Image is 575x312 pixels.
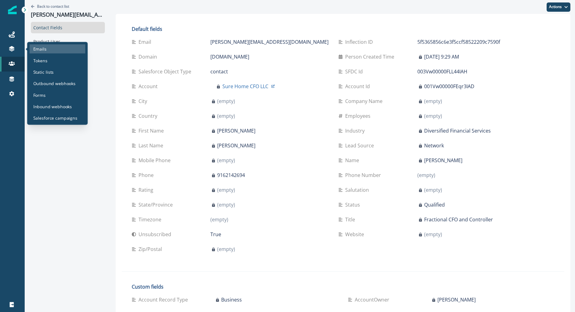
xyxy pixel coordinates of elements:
[217,142,255,149] p: [PERSON_NAME]
[424,231,442,238] p: (empty)
[139,171,156,179] p: Phone
[30,79,85,88] a: Outbound webhooks
[30,113,85,122] a: Salesforce campaigns
[547,2,570,12] button: Actions
[217,97,235,105] p: (empty)
[33,46,47,52] p: Emails
[139,53,159,60] p: Domain
[33,80,76,87] p: Outbound webhooks
[345,97,385,105] p: Company Name
[217,201,235,208] p: (empty)
[132,284,554,290] h2: Custom fields
[139,112,160,120] p: Country
[30,90,85,99] a: Forms
[345,68,365,75] p: SFDC Id
[217,186,235,194] p: (empty)
[139,83,160,90] p: Account
[222,83,268,90] p: Sure Home CFO LLC
[355,296,392,303] p: AccountOwner
[139,68,194,75] p: Salesforce Object Type
[139,231,174,238] p: Unsubscribed
[345,157,362,164] p: Name
[132,26,536,32] h2: Default fields
[437,296,476,303] p: [PERSON_NAME]
[345,112,373,120] p: Employees
[210,216,228,223] p: (empty)
[345,231,366,238] p: Website
[139,127,166,134] p: First Name
[424,83,474,90] p: 001Vw00000FEqr3IAD
[345,83,372,90] p: Account Id
[424,201,445,208] p: Qualified
[217,171,245,179] p: 9162142694
[33,69,54,75] p: Static lists
[345,53,397,60] p: Person Created Time
[33,92,46,98] p: Forms
[345,142,376,149] p: Lead Source
[31,4,69,9] button: Go back
[424,53,459,60] p: [DATE] 9:29 AM
[8,6,17,14] img: Inflection
[345,171,383,179] p: Phone Number
[139,97,150,105] p: City
[139,296,190,303] p: Account Record Type
[345,127,367,134] p: Industry
[417,38,500,46] p: 5f5365856c6e3f5ccf58522209c7590f
[30,56,85,65] a: Tokens
[217,127,255,134] p: [PERSON_NAME]
[30,102,85,111] a: Inbound webhooks
[221,296,242,303] p: Business
[139,201,175,208] p: State/Province
[424,112,442,120] p: (empty)
[417,68,467,75] p: 003Vw00000FLL44IAH
[33,103,72,110] p: Inbound webhooks
[139,216,164,223] p: Timezone
[210,231,221,238] p: True
[31,11,105,18] p: [PERSON_NAME][EMAIL_ADDRESS][DOMAIN_NAME]
[210,38,329,46] p: [PERSON_NAME][EMAIL_ADDRESS][DOMAIN_NAME]
[424,127,491,134] p: Diversified Financial Services
[33,57,48,64] p: Tokens
[31,36,105,47] div: Product User
[345,186,371,194] p: Salutation
[345,216,358,223] p: Title
[33,115,77,121] p: Salesforce campaigns
[424,216,493,223] p: Fractional CFO and Controller
[210,68,228,75] p: contact
[417,171,435,179] p: (empty)
[217,157,235,164] p: (empty)
[424,142,444,149] p: Network
[30,44,85,53] a: Emails
[139,157,173,164] p: Mobile Phone
[30,67,85,76] a: Static lists
[139,186,156,194] p: Rating
[139,245,164,253] p: Zip/Postal
[210,53,249,60] p: [DOMAIN_NAME]
[424,97,442,105] p: (empty)
[37,4,69,9] p: Back to contact list
[217,112,235,120] p: (empty)
[139,142,166,149] p: Last Name
[31,22,105,33] div: Contact Fields
[217,245,235,253] p: (empty)
[345,38,375,46] p: Inflection ID
[345,201,362,208] p: Status
[139,38,154,46] p: Email
[424,157,462,164] p: [PERSON_NAME]
[424,186,442,194] p: (empty)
